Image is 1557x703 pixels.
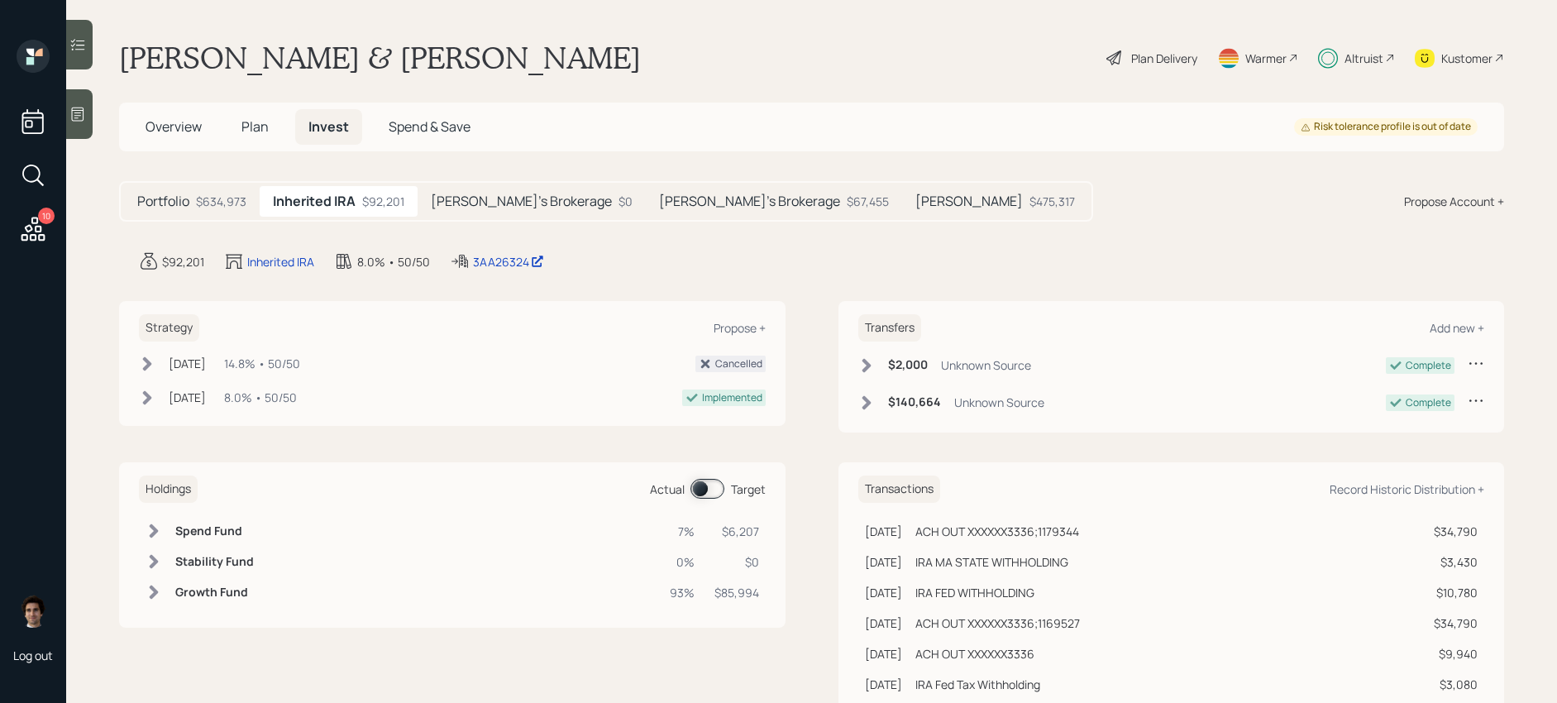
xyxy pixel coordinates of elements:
[162,253,204,270] div: $92,201
[1430,320,1484,336] div: Add new +
[1404,193,1504,210] div: Propose Account +
[714,523,759,540] div: $6,207
[1434,523,1478,540] div: $34,790
[175,586,254,600] h6: Growth Fund
[389,117,470,136] span: Spend & Save
[139,476,198,503] h6: Holdings
[865,584,902,601] div: [DATE]
[650,481,685,498] div: Actual
[714,320,766,336] div: Propose +
[941,356,1031,374] div: Unknown Source
[865,553,902,571] div: [DATE]
[473,253,544,270] div: 3AA26324
[169,389,206,406] div: [DATE]
[915,645,1034,662] div: ACH OUT XXXXXX3336
[17,595,50,628] img: harrison-schaefer-headshot-2.png
[139,314,199,342] h6: Strategy
[1406,395,1451,410] div: Complete
[362,193,404,210] div: $92,201
[1131,50,1197,67] div: Plan Delivery
[196,193,246,210] div: $634,973
[1434,645,1478,662] div: $9,940
[915,615,1080,632] div: ACH OUT XXXXXX3336;1169527
[146,117,202,136] span: Overview
[715,356,762,371] div: Cancelled
[1029,193,1075,210] div: $475,317
[1434,676,1478,693] div: $3,080
[865,676,902,693] div: [DATE]
[119,40,641,76] h1: [PERSON_NAME] & [PERSON_NAME]
[659,194,840,209] h5: [PERSON_NAME]'s Brokerage
[13,648,53,663] div: Log out
[915,194,1023,209] h5: [PERSON_NAME]
[1441,50,1493,67] div: Kustomer
[431,194,612,209] h5: [PERSON_NAME]'s Brokerage
[175,555,254,569] h6: Stability Fund
[670,584,695,601] div: 93%
[247,253,314,270] div: Inherited IRA
[1245,50,1287,67] div: Warmer
[38,208,55,224] div: 10
[670,553,695,571] div: 0%
[670,523,695,540] div: 7%
[714,584,759,601] div: $85,994
[1434,584,1478,601] div: $10,780
[273,194,356,209] h5: Inherited IRA
[241,117,269,136] span: Plan
[888,395,941,409] h6: $140,664
[1301,120,1471,134] div: Risk tolerance profile is out of date
[1434,615,1478,632] div: $34,790
[1434,553,1478,571] div: $3,430
[865,523,902,540] div: [DATE]
[847,193,889,210] div: $67,455
[1344,50,1383,67] div: Altruist
[224,389,297,406] div: 8.0% • 50/50
[858,314,921,342] h6: Transfers
[954,394,1044,411] div: Unknown Source
[137,194,189,209] h5: Portfolio
[915,523,1079,540] div: ACH OUT XXXXXX3336;1179344
[865,615,902,632] div: [DATE]
[619,193,633,210] div: $0
[865,645,902,662] div: [DATE]
[702,390,762,405] div: Implemented
[915,584,1034,601] div: IRA FED WITHHOLDING
[915,553,1068,571] div: IRA MA STATE WITHHOLDING
[224,355,300,372] div: 14.8% • 50/50
[731,481,766,498] div: Target
[1406,358,1451,373] div: Complete
[308,117,349,136] span: Invest
[169,355,206,372] div: [DATE]
[1330,481,1484,497] div: Record Historic Distribution +
[888,358,928,372] h6: $2,000
[175,524,254,538] h6: Spend Fund
[357,253,430,270] div: 8.0% • 50/50
[858,476,940,503] h6: Transactions
[714,553,759,571] div: $0
[915,676,1040,693] div: IRA Fed Tax Withholding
